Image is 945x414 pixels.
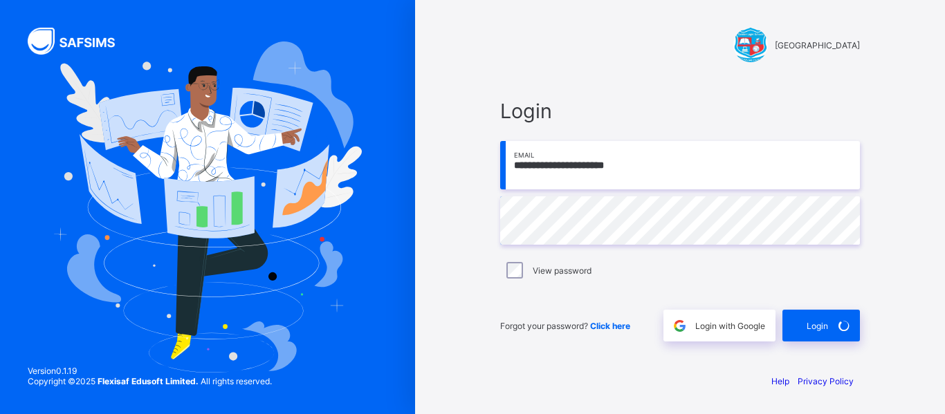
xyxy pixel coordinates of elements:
[28,376,272,386] span: Copyright © 2025 All rights reserved.
[672,318,688,334] img: google.396cfc9801f0270233282035f929180a.svg
[98,376,199,386] strong: Flexisaf Edusoft Limited.
[500,321,630,331] span: Forgot your password?
[695,321,765,331] span: Login with Google
[28,366,272,376] span: Version 0.1.19
[53,41,362,373] img: Hero Image
[590,321,630,331] a: Click here
[798,376,854,386] a: Privacy Policy
[533,265,591,276] label: View password
[28,28,131,55] img: SAFSIMS Logo
[775,40,860,50] span: [GEOGRAPHIC_DATA]
[807,321,828,331] span: Login
[771,376,789,386] a: Help
[500,99,860,123] span: Login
